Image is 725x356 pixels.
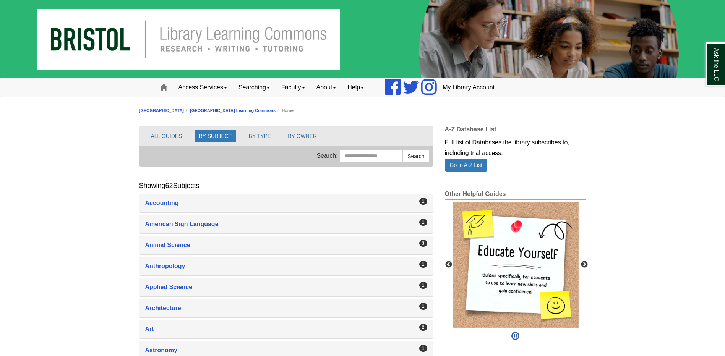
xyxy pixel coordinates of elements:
[145,261,427,272] a: Anthropology
[453,202,579,328] img: Educate yourself! Guides specifically for students to use to learn new skills and gain confidence!
[509,328,522,345] button: Pause
[276,78,311,97] a: Faculty
[190,108,276,113] a: [GEOGRAPHIC_DATA] Learning Commons
[339,150,403,163] input: Search this Group
[145,282,427,293] a: Applied Science
[445,191,586,200] h2: Other Helpful Guides
[419,219,427,226] div: 1
[419,345,427,352] div: 1
[402,150,429,163] button: Search
[145,198,427,209] a: Accounting
[145,219,427,230] a: American Sign Language
[419,240,427,247] div: 3
[195,130,236,142] button: BY SUBJECT
[145,240,427,251] a: Animal Science
[276,107,294,114] li: Home
[342,78,370,97] a: Help
[419,324,427,331] div: 2
[145,303,427,314] a: Architecture
[445,159,488,172] a: Go to A-Z List
[453,202,579,328] div: This box contains rotating images
[419,303,427,310] div: 1
[139,107,586,114] nav: breadcrumb
[145,345,427,356] a: Astronomy
[173,78,233,97] a: Access Services
[139,108,184,113] a: [GEOGRAPHIC_DATA]
[445,261,453,269] button: Previous
[311,78,342,97] a: About
[145,324,427,335] a: Art
[419,282,427,289] div: 1
[147,130,187,142] button: ALL GUIDES
[284,130,321,142] button: BY OWNER
[317,152,338,159] span: Search:
[419,261,427,268] div: 1
[437,78,500,97] a: My Library Account
[233,78,276,97] a: Searching
[139,182,199,190] h2: Showing Subjects
[581,261,588,269] button: Next
[445,135,586,159] div: Full list of Databases the library subscribes to, including trial access.
[245,130,276,142] button: BY TYPE
[445,126,586,135] h2: A-Z Database List
[165,182,173,189] span: 62
[419,198,427,205] div: 1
